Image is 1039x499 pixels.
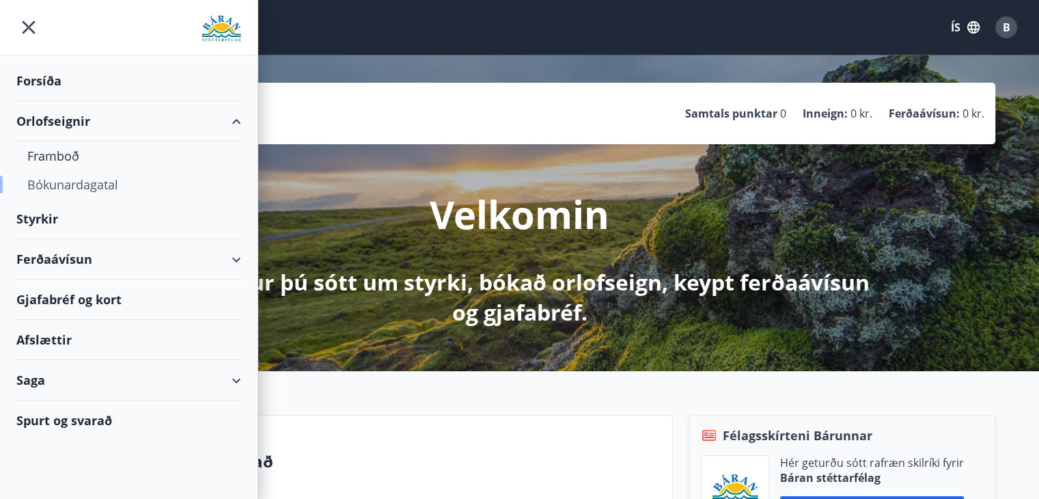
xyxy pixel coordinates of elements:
[16,15,41,40] button: menu
[27,170,230,199] div: Bókunardagatal
[145,450,661,473] p: Spurt og svarað
[962,106,984,121] span: 0 kr.
[780,106,786,121] span: 0
[27,141,230,170] div: Framboð
[16,239,241,280] div: Ferðaávísun
[990,11,1023,44] button: B
[16,360,241,401] div: Saga
[943,15,987,40] button: ÍS
[159,267,881,327] p: Hér getur þú sótt um styrki, bókað orlofseign, keypt ferðaávísun og gjafabréf.
[889,106,960,121] p: Ferðaávísun :
[16,320,241,360] div: Afslættir
[723,427,872,444] span: Félagsskírteni Bárunnar
[1003,20,1010,35] span: B
[780,470,964,485] p: Báran stéttarfélag
[850,106,872,121] span: 0 kr.
[685,106,777,121] p: Samtals punktar
[430,188,609,240] p: Velkomin
[202,15,241,42] img: union_logo
[16,280,241,320] div: Gjafabréf og kort
[16,61,241,101] div: Forsíða
[16,199,241,239] div: Styrkir
[16,101,241,141] div: Orlofseignir
[803,106,848,121] p: Inneign :
[16,401,241,440] div: Spurt og svarað
[780,455,964,470] p: Hér geturðu sótt rafræn skilríki fyrir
